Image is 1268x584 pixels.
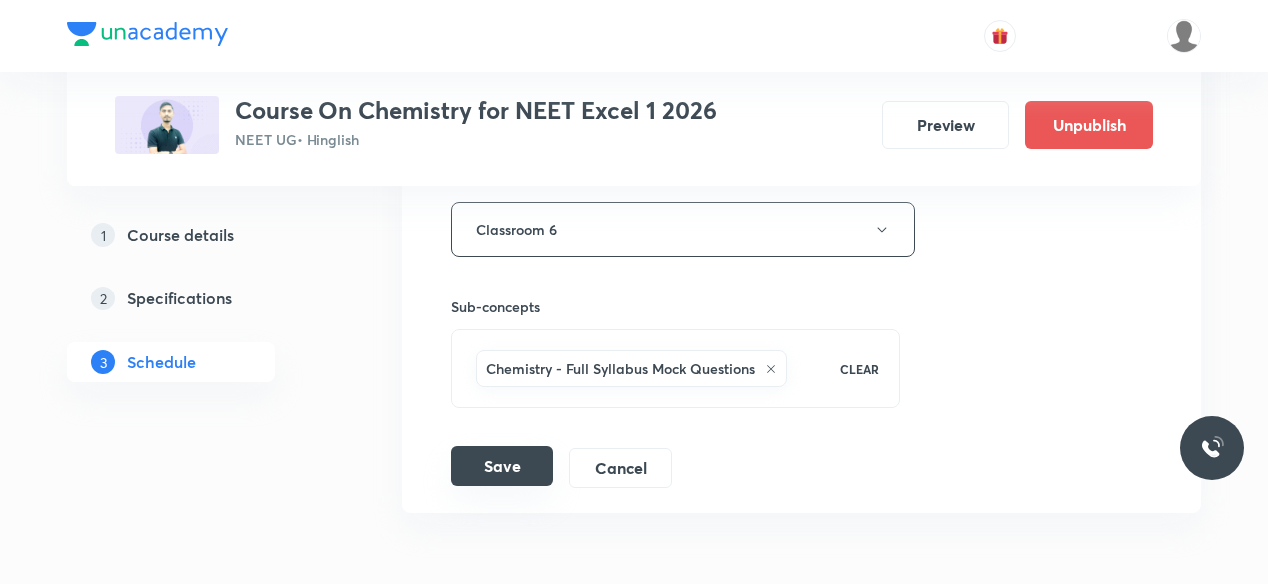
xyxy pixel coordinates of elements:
p: 1 [91,223,115,247]
button: Classroom 6 [451,202,915,257]
img: Arpita [1167,19,1201,53]
p: 2 [91,287,115,310]
h5: Specifications [127,287,232,310]
button: avatar [984,20,1016,52]
img: Company Logo [67,22,228,46]
h5: Course details [127,223,234,247]
h5: Schedule [127,350,196,374]
img: 492A5245-F417-4624-BCF9-3FDF8F0ED6E2_plus.png [115,96,219,154]
button: Unpublish [1025,101,1153,149]
button: Cancel [569,448,672,488]
p: 3 [91,350,115,374]
img: ttu [1200,436,1224,460]
p: CLEAR [840,360,879,378]
h3: Course On Chemistry for NEET Excel 1 2026 [235,96,717,125]
a: Company Logo [67,22,228,51]
p: NEET UG • Hinglish [235,129,717,150]
button: Save [451,446,553,486]
img: avatar [991,27,1009,45]
button: Preview [882,101,1009,149]
h6: Sub-concepts [451,296,900,317]
h6: Chemistry - Full Syllabus Mock Questions [486,358,755,379]
a: 2Specifications [67,279,338,318]
a: 1Course details [67,215,338,255]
